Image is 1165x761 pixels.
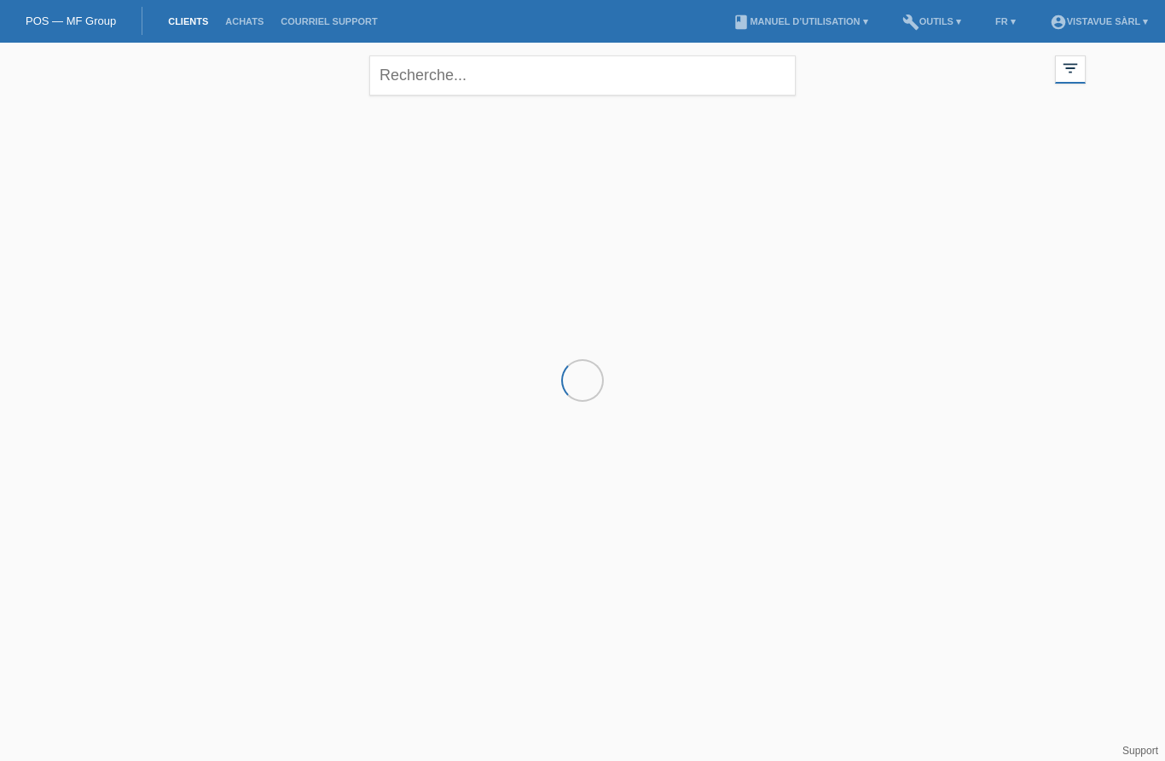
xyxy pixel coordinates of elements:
a: Clients [159,16,217,26]
a: Achats [217,16,272,26]
i: book [733,14,750,31]
a: Courriel Support [272,16,385,26]
input: Recherche... [369,55,796,96]
a: buildOutils ▾ [894,16,970,26]
i: filter_list [1061,59,1080,78]
a: POS — MF Group [26,15,116,27]
a: FR ▾ [987,16,1024,26]
i: build [902,14,919,31]
a: bookManuel d’utilisation ▾ [724,16,876,26]
i: account_circle [1050,14,1067,31]
a: account_circleVistavue Sàrl ▾ [1041,16,1156,26]
a: Support [1122,745,1158,757]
